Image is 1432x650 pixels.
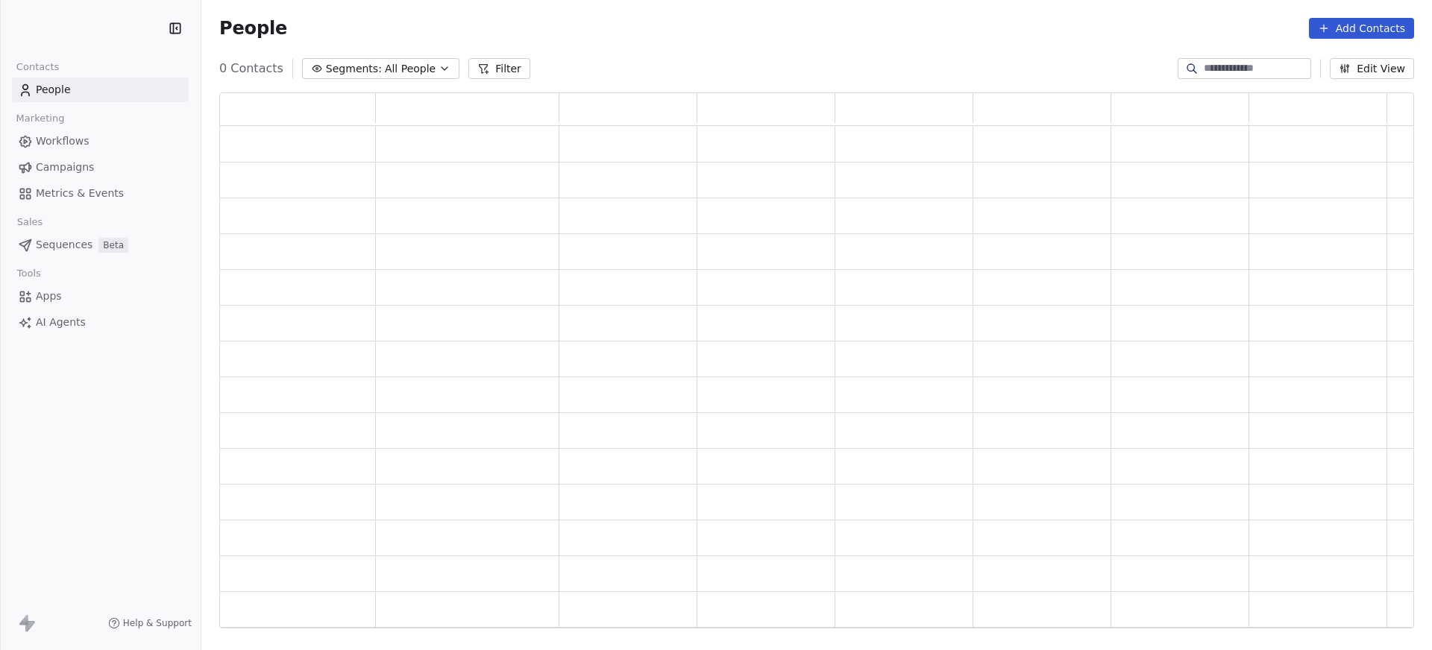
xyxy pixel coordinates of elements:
a: Help & Support [108,617,192,629]
a: Workflows [12,129,189,154]
a: People [12,78,189,102]
span: Apps [36,288,62,304]
span: Metrics & Events [36,186,124,201]
span: AI Agents [36,315,86,330]
span: Campaigns [36,160,94,175]
span: Contacts [10,56,66,78]
span: Workflows [36,133,89,149]
span: Marketing [10,107,71,130]
a: AI Agents [12,310,189,335]
a: Campaigns [12,155,189,180]
a: Apps [12,284,189,309]
span: Tools [10,262,47,285]
span: Sales [10,211,49,233]
a: SequencesBeta [12,233,189,257]
span: Help & Support [123,617,192,629]
span: 0 Contacts [219,60,283,78]
span: All People [385,61,436,77]
span: People [219,17,287,40]
button: Filter [468,58,530,79]
span: Sequences [36,237,92,253]
button: Edit View [1330,58,1414,79]
button: Add Contacts [1309,18,1414,39]
span: People [36,82,71,98]
span: Beta [98,238,128,253]
span: Segments: [326,61,382,77]
a: Metrics & Events [12,181,189,206]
